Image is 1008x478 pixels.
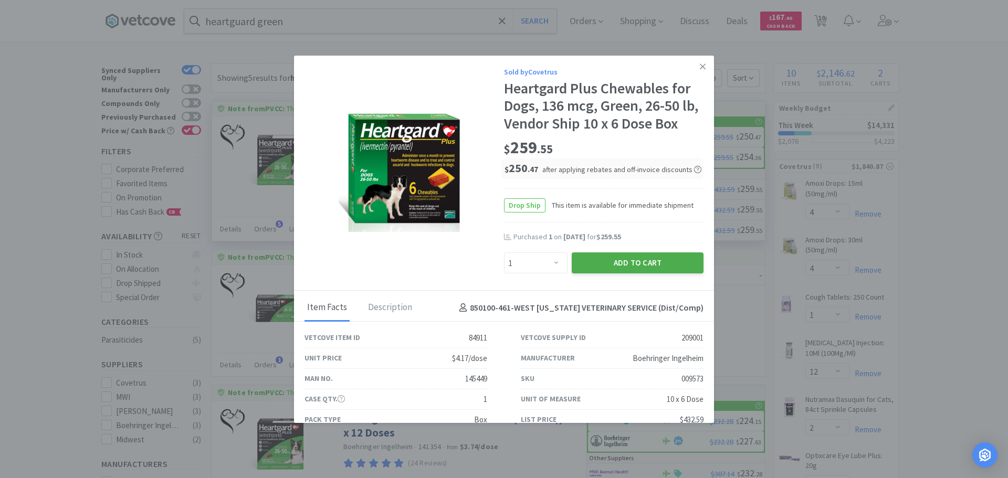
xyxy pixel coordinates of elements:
div: 009573 [681,373,703,385]
div: Item Facts [304,295,350,321]
span: This item is available for immediate shipment [545,199,694,211]
span: 259 [504,137,553,158]
div: Vetcove Supply ID [521,332,586,343]
h4: 850100-461 - WEST [US_STATE] VETERINARY SERVICE (Dist/Comp) [455,301,703,315]
div: 1 [484,393,487,406]
div: 209001 [681,332,703,344]
div: Manufacturer [521,352,575,364]
div: Box [474,413,487,426]
div: Unit Price [304,352,342,364]
div: Heartgard Plus Chewables for Dogs, 136 mcg, Green, 26-50 lb, Vendor Ship 10 x 6 Dose Box [504,80,703,133]
div: Case Qty. [304,393,345,405]
span: . 47 [528,164,538,174]
div: 145449 [465,373,487,385]
div: Sold by Covetrus [504,66,703,78]
div: 84911 [469,332,487,344]
span: $ [504,142,510,156]
div: 10 x 6 Dose [667,393,703,406]
span: [DATE] [563,232,585,241]
span: after applying rebates and off-invoice discounts [542,165,701,174]
div: Open Intercom Messenger [972,442,997,468]
div: Man No. [304,373,333,384]
div: Pack Type [304,413,341,425]
div: Vetcove Item ID [304,332,360,343]
div: Boehringer Ingelheim [633,352,703,365]
div: SKU [521,373,534,384]
div: Purchased on for [513,232,703,242]
div: Unit of Measure [521,393,581,405]
div: $4.17/dose [452,352,487,365]
span: 250 [505,161,538,175]
span: $259.55 [596,232,621,241]
img: b38c8d4a080a44e48562c6557a63a1dc_209001.png [339,108,470,232]
span: $ [505,164,509,174]
div: List Price [521,413,556,425]
span: Drop Ship [505,199,545,212]
span: 1 [549,232,552,241]
div: Description [365,295,415,321]
span: . 55 [537,142,553,156]
div: $432.59 [680,413,703,426]
button: Add to Cart [572,252,703,273]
